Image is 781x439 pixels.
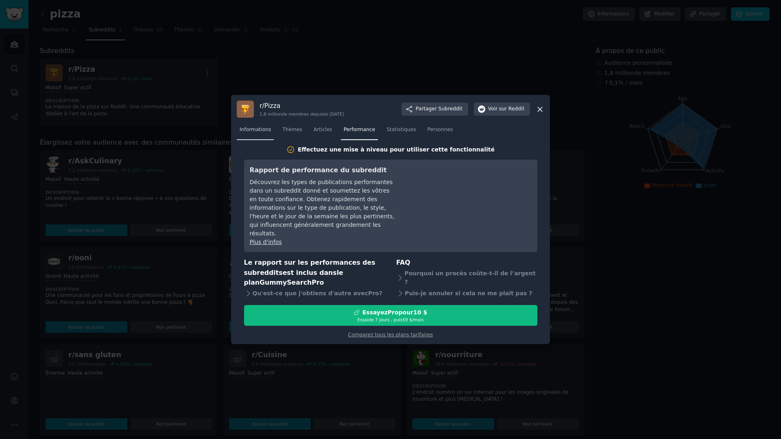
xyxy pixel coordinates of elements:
font: GummySearch [260,279,312,286]
font: Articles [314,127,332,132]
font: Informations [240,127,271,132]
font: 59 $ [402,317,412,322]
font: Thèmes [282,127,302,132]
font: Statistiques [386,127,416,132]
font: Effectuez une mise à niveau pour utiliser cette fonctionnalité [298,146,495,153]
font: 10 $ [413,309,427,316]
font: Pourquoi un procès coûte-t-il de l’argent ? [404,270,535,285]
font: Le rapport sur les performances des subreddits [244,259,375,277]
font: sur Reddit [499,106,524,112]
font: Essai [358,317,369,322]
font: Partager [416,106,437,112]
font: Pro [388,309,399,316]
font: le [DATE] [324,112,344,116]
font: Pro [368,290,379,296]
a: Articles [311,123,335,140]
font: Pro [312,279,324,286]
button: EssayezPropour10 $Essaide 7 jours , puis59 $/mois [244,305,537,326]
font: Rapport de performance du subreddit [250,166,387,174]
a: Personnes [425,123,456,140]
font: Essayez [362,309,388,316]
a: Thèmes [279,123,305,140]
a: Plus d'infos [250,239,282,245]
font: ? [379,290,382,296]
button: PartagerSubreddit [401,103,468,116]
font: r/ [260,102,264,110]
font: 1,8 million [260,112,282,116]
iframe: Lecteur vidéo YouTube [410,165,532,226]
font: Subreddit [438,106,462,112]
font: Puis-je annuler si cela ne me plaît pas ? [405,290,532,296]
font: Performance [344,127,375,132]
button: Voirsur Reddit [474,103,530,116]
font: Pizza [264,102,281,110]
font: Qu'est-ce que j'obtiens d'autre avec [253,290,368,296]
font: pour [399,309,414,316]
font: Personnes [428,127,453,132]
a: Statistiques [384,123,419,140]
font: de membres depuis [282,112,324,116]
a: Performance [341,123,378,140]
font: FAQ [396,259,410,266]
img: Pizza [237,101,254,118]
font: est inclus dans [283,269,337,277]
a: Informations [237,123,274,140]
font: de 7 jours , puis [368,317,402,322]
font: Voir [488,106,497,112]
font: Découvrez les types de publications performantes dans un subreddit donné et soumettez les vôtres ... [250,179,395,237]
a: Comparez tous les plans tarifaires [348,332,433,338]
font: /mois [412,317,424,322]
